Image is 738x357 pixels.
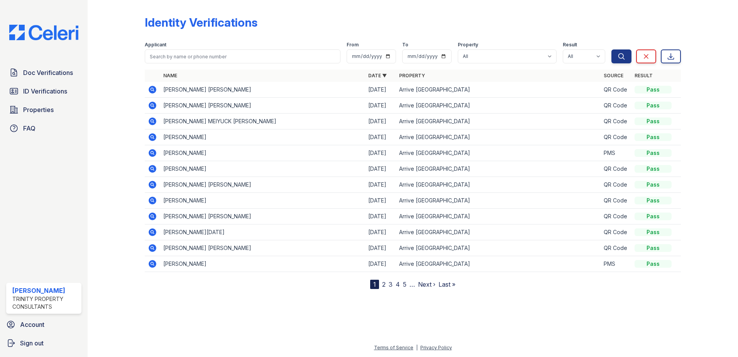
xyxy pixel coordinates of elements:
div: Pass [635,212,672,220]
img: CE_Logo_Blue-a8612792a0a2168367f1c8372b55b34899dd931a85d93a1a3d3e32e68fde9ad4.png [3,25,85,40]
a: FAQ [6,121,81,136]
span: Doc Verifications [23,68,73,77]
td: Arrive [GEOGRAPHIC_DATA] [396,161,601,177]
a: Name [163,73,177,78]
td: [PERSON_NAME] [160,129,365,145]
a: Properties [6,102,81,117]
div: Pass [635,149,672,157]
a: 3 [389,280,393,288]
td: [DATE] [365,129,396,145]
td: QR Code [601,240,631,256]
span: Account [20,320,44,329]
a: Doc Verifications [6,65,81,80]
td: [DATE] [365,209,396,224]
a: Property [399,73,425,78]
td: [PERSON_NAME] [PERSON_NAME] [160,98,365,114]
td: [PERSON_NAME][DATE] [160,224,365,240]
td: [DATE] [365,224,396,240]
div: Pass [635,117,672,125]
div: | [416,345,418,350]
td: [DATE] [365,177,396,193]
td: [DATE] [365,161,396,177]
td: [DATE] [365,193,396,209]
td: [DATE] [365,114,396,129]
span: Properties [23,105,54,114]
a: Last » [438,280,455,288]
label: Property [458,42,478,48]
a: Account [3,317,85,332]
div: 1 [370,280,379,289]
span: … [410,280,415,289]
td: [PERSON_NAME] MEIYUCK [PERSON_NAME] [160,114,365,129]
td: Arrive [GEOGRAPHIC_DATA] [396,82,601,98]
a: Date ▼ [368,73,387,78]
div: Pass [635,244,672,252]
div: Trinity Property Consultants [12,295,78,311]
td: Arrive [GEOGRAPHIC_DATA] [396,256,601,272]
td: Arrive [GEOGRAPHIC_DATA] [396,98,601,114]
td: QR Code [601,177,631,193]
td: PMS [601,145,631,161]
td: Arrive [GEOGRAPHIC_DATA] [396,145,601,161]
div: [PERSON_NAME] [12,286,78,295]
a: Terms of Service [374,345,413,350]
td: Arrive [GEOGRAPHIC_DATA] [396,129,601,145]
label: Applicant [145,42,166,48]
td: [PERSON_NAME] [160,161,365,177]
a: ID Verifications [6,83,81,99]
div: Pass [635,228,672,236]
td: QR Code [601,224,631,240]
a: Result [635,73,653,78]
input: Search by name or phone number [145,49,340,63]
td: QR Code [601,82,631,98]
td: [PERSON_NAME] [160,193,365,209]
div: Identity Verifications [145,15,257,29]
span: Sign out [20,338,44,348]
td: [PERSON_NAME] [160,256,365,272]
label: To [402,42,408,48]
td: Arrive [GEOGRAPHIC_DATA] [396,193,601,209]
td: Arrive [GEOGRAPHIC_DATA] [396,209,601,224]
td: [PERSON_NAME] [PERSON_NAME] [160,82,365,98]
div: Pass [635,86,672,93]
td: [DATE] [365,98,396,114]
div: Pass [635,260,672,268]
td: QR Code [601,161,631,177]
td: Arrive [GEOGRAPHIC_DATA] [396,224,601,240]
div: Pass [635,197,672,204]
label: From [347,42,359,48]
td: QR Code [601,98,631,114]
td: Arrive [GEOGRAPHIC_DATA] [396,177,601,193]
td: QR Code [601,209,631,224]
a: Privacy Policy [420,345,452,350]
td: Arrive [GEOGRAPHIC_DATA] [396,240,601,256]
a: 2 [382,280,386,288]
td: [DATE] [365,82,396,98]
td: Arrive [GEOGRAPHIC_DATA] [396,114,601,129]
td: [PERSON_NAME] [160,145,365,161]
td: [PERSON_NAME] [PERSON_NAME] [160,209,365,224]
td: QR Code [601,114,631,129]
a: Next › [418,280,435,288]
td: [PERSON_NAME] [PERSON_NAME] [160,177,365,193]
td: [DATE] [365,145,396,161]
span: ID Verifications [23,87,67,96]
div: Pass [635,133,672,141]
label: Result [563,42,577,48]
a: Sign out [3,335,85,351]
td: [DATE] [365,240,396,256]
td: QR Code [601,193,631,209]
td: [PERSON_NAME] [PERSON_NAME] [160,240,365,256]
a: 4 [396,280,400,288]
div: Pass [635,181,672,189]
div: Pass [635,165,672,173]
span: FAQ [23,124,36,133]
a: Source [604,73,623,78]
a: 5 [403,280,406,288]
td: [DATE] [365,256,396,272]
td: QR Code [601,129,631,145]
td: PMS [601,256,631,272]
div: Pass [635,102,672,109]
